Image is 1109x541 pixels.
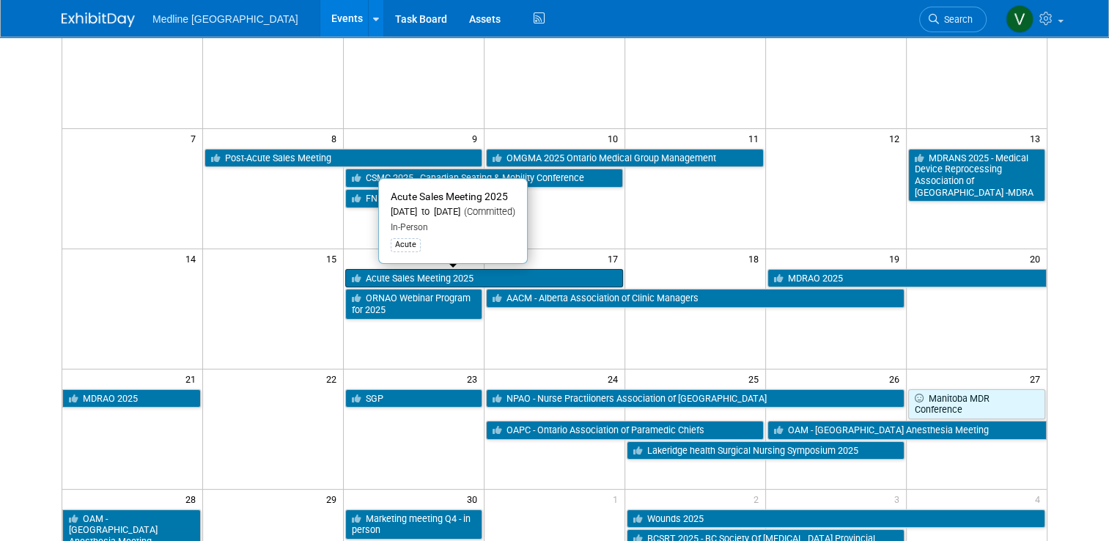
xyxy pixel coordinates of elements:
[205,149,482,168] a: Post-Acute Sales Meeting
[325,369,343,388] span: 22
[345,269,623,288] a: Acute Sales Meeting 2025
[611,490,624,508] span: 1
[345,189,482,208] a: FNIHB HCN 2025
[747,129,765,147] span: 11
[465,369,484,388] span: 23
[471,129,484,147] span: 9
[184,369,202,388] span: 21
[391,206,515,218] div: [DATE] to [DATE]
[486,149,764,168] a: OMGMA 2025 Ontario Medical Group Management
[345,169,623,188] a: CSMC 2025 - Canadian Seating & Mobility Conference
[345,289,482,319] a: ORNAO Webinar Program for 2025
[752,490,765,508] span: 2
[486,389,904,408] a: NPAO - Nurse Practiioners Association of [GEOGRAPHIC_DATA]
[325,490,343,508] span: 29
[767,421,1047,440] a: OAM - [GEOGRAPHIC_DATA] Anesthesia Meeting
[1006,5,1034,33] img: Vahid Mohammadi
[1028,369,1047,388] span: 27
[888,369,906,388] span: 26
[888,129,906,147] span: 12
[184,490,202,508] span: 28
[345,509,482,540] a: Marketing meeting Q4 - in person
[908,149,1045,202] a: MDRANS 2025 - Medical Device Reprocessing Association of [GEOGRAPHIC_DATA] -MDRA
[767,269,1047,288] a: MDRAO 2025
[888,249,906,268] span: 19
[1028,129,1047,147] span: 13
[62,12,135,27] img: ExhibitDay
[62,389,201,408] a: MDRAO 2025
[627,441,904,460] a: Lakeridge health Surgical Nursing Symposium 2025
[606,129,624,147] span: 10
[465,490,484,508] span: 30
[908,389,1045,419] a: Manitoba MDR Conference
[330,129,343,147] span: 8
[391,191,508,202] span: Acute Sales Meeting 2025
[1028,249,1047,268] span: 20
[189,129,202,147] span: 7
[606,369,624,388] span: 24
[486,289,904,308] a: AACM - Alberta Association of Clinic Managers
[747,249,765,268] span: 18
[893,490,906,508] span: 3
[747,369,765,388] span: 25
[152,13,298,25] span: Medline [GEOGRAPHIC_DATA]
[184,249,202,268] span: 14
[919,7,987,32] a: Search
[391,238,421,251] div: Acute
[486,421,764,440] a: OAPC - Ontario Association of Paramedic Chiefs
[606,249,624,268] span: 17
[345,389,482,408] a: SGP
[325,249,343,268] span: 15
[939,14,973,25] span: Search
[460,206,515,217] span: (Committed)
[391,222,428,232] span: In-Person
[627,509,1045,529] a: Wounds 2025
[1034,490,1047,508] span: 4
